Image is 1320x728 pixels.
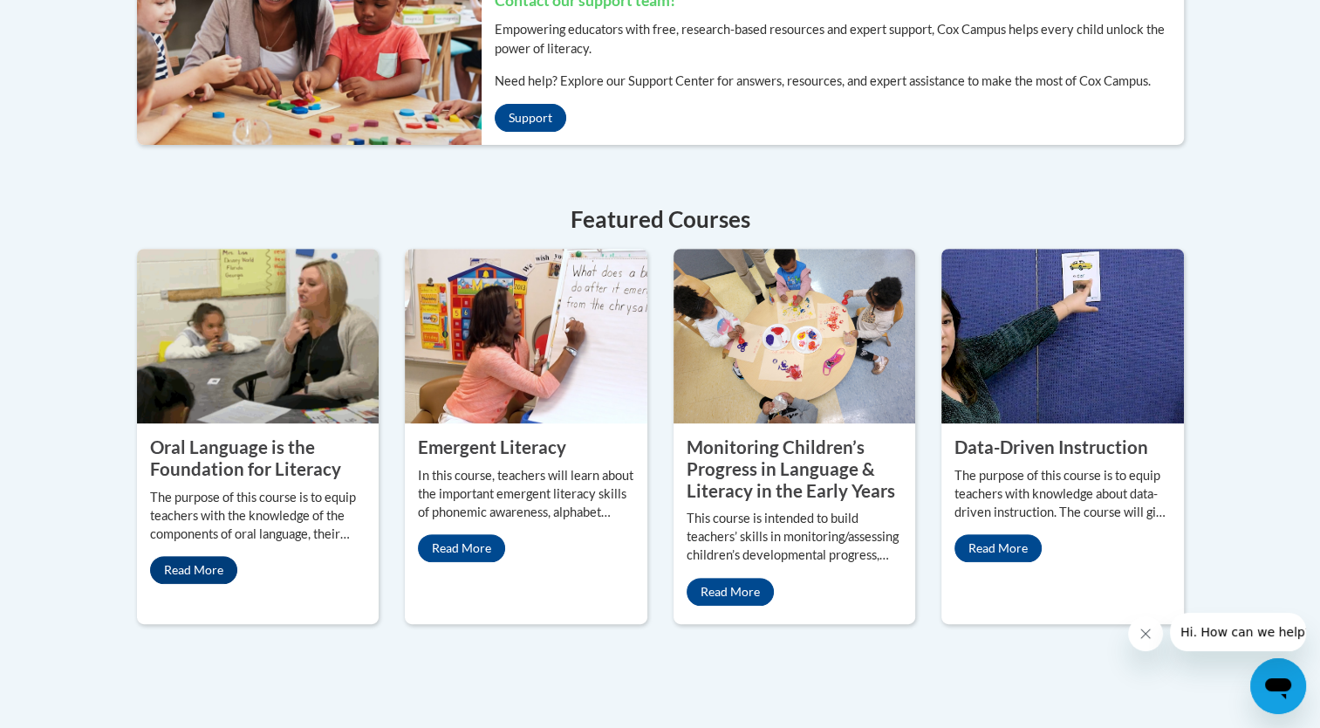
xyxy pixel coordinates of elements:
[687,578,774,606] a: Read More
[495,104,566,132] a: Support
[418,467,634,522] p: In this course, teachers will learn about the important emergent literacy skills of phonemic awar...
[150,556,237,584] a: Read More
[954,467,1171,522] p: The purpose of this course is to equip teachers with knowledge about data-driven instruction. The...
[418,534,505,562] a: Read More
[954,436,1148,457] property: Data-Driven Instruction
[405,249,647,423] img: Emergent Literacy
[1170,613,1306,651] iframe: Message from company
[137,249,380,423] img: Oral Language is the Foundation for Literacy
[1128,616,1163,651] iframe: Close message
[954,534,1042,562] a: Read More
[495,20,1184,58] p: Empowering educators with free, research-based resources and expert support, Cox Campus helps eve...
[150,489,366,544] p: The purpose of this course is to equip teachers with the knowledge of the components of oral lang...
[674,249,916,423] img: Monitoring Children’s Progress in Language & Literacy in the Early Years
[10,12,141,26] span: Hi. How can we help?
[137,203,1184,237] h4: Featured Courses
[418,436,566,457] property: Emergent Literacy
[150,436,341,479] property: Oral Language is the Foundation for Literacy
[687,510,903,565] p: This course is intended to build teachers’ skills in monitoring/assessing children’s developmenta...
[495,72,1184,91] p: Need help? Explore our Support Center for answers, resources, and expert assistance to make the m...
[1250,658,1306,714] iframe: Button to launch messaging window
[941,249,1184,423] img: Data-Driven Instruction
[687,436,895,500] property: Monitoring Children’s Progress in Language & Literacy in the Early Years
